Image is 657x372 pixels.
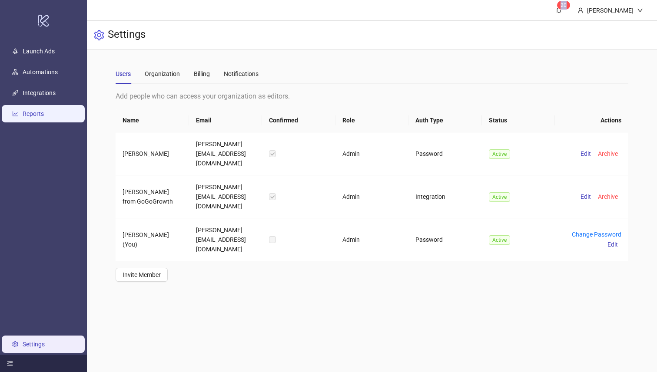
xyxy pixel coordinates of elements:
div: Add people who can access your organization as editors. [116,91,628,102]
button: Invite Member [116,268,168,282]
button: Archive [594,148,621,159]
td: Password [408,218,481,261]
td: Password [408,132,481,175]
a: Reports [23,111,44,118]
th: Auth Type [408,109,481,132]
span: Edit [581,193,591,200]
button: Archive [594,191,621,202]
span: 2 [561,2,564,8]
th: Email [189,109,262,132]
div: Organization [145,69,180,79]
td: [PERSON_NAME][EMAIL_ADDRESS][DOMAIN_NAME] [189,132,262,175]
div: Users [116,69,131,79]
span: Edit [607,241,618,248]
span: Edit [581,150,591,157]
h3: Settings [108,28,146,43]
span: down [637,7,643,13]
td: Admin [335,218,408,261]
th: Actions [555,109,628,132]
th: Role [335,109,408,132]
a: Settings [23,341,45,348]
td: [PERSON_NAME][EMAIL_ADDRESS][DOMAIN_NAME] [189,218,262,261]
span: Invite Member [123,271,161,278]
span: user [577,7,584,13]
a: Change Password [572,231,621,238]
span: Active [489,192,510,202]
td: [PERSON_NAME] from GoGoGrowth [116,175,189,218]
span: setting [94,30,104,40]
a: Launch Ads [23,48,55,55]
button: Edit [604,239,621,250]
td: Admin [335,175,408,218]
sup: 20 [557,1,570,10]
td: Admin [335,132,408,175]
span: Archive [598,150,618,157]
th: Status [482,109,555,132]
button: Edit [577,148,594,159]
a: Automations [23,69,58,76]
td: [PERSON_NAME] (You) [116,218,189,261]
div: Billing [194,69,210,79]
th: Name [116,109,189,132]
div: Notifications [224,69,259,79]
span: menu-fold [7,360,13,366]
span: 0 [564,2,567,8]
td: Integration [408,175,481,218]
span: Archive [598,193,618,200]
td: [PERSON_NAME] [116,132,189,175]
div: [PERSON_NAME] [584,6,637,15]
button: Edit [577,191,594,202]
td: [PERSON_NAME][EMAIL_ADDRESS][DOMAIN_NAME] [189,175,262,218]
span: Active [489,149,510,159]
th: Confirmed [262,109,335,132]
span: bell [556,7,562,13]
span: Active [489,235,510,245]
a: Integrations [23,90,56,97]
